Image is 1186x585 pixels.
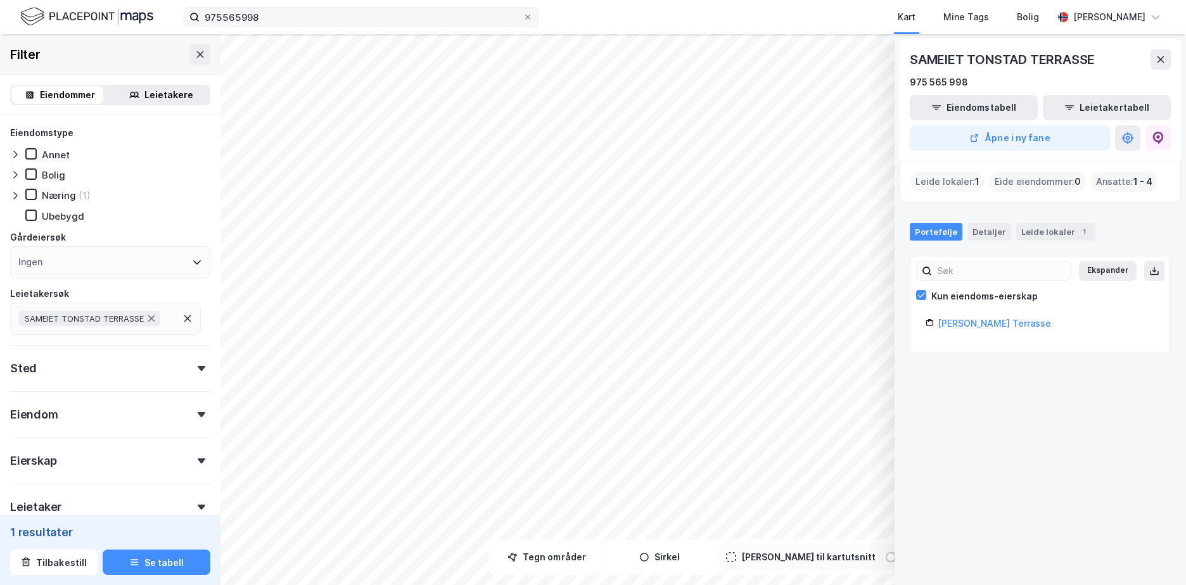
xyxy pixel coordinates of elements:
img: logo.f888ab2527a4732fd821a326f86c7f29.svg [20,6,153,28]
div: Ubebygd [42,210,84,222]
div: Filter [10,44,41,65]
iframe: Chat Widget [1123,524,1186,585]
div: Gårdeiersøk [10,230,66,245]
div: Sted [10,361,37,376]
div: (1) [79,189,91,201]
span: SAMEIET TONSTAD TERRASSE [25,313,144,324]
div: [PERSON_NAME] til kartutsnitt [741,550,876,565]
button: Leietakertabell [1043,95,1171,120]
button: Tegn områder [493,544,601,570]
div: Ingen [18,255,42,270]
button: Sirkel [606,544,713,570]
button: Se tabell [103,550,210,575]
div: Næring [42,189,76,201]
div: Annet [42,149,70,161]
div: 1 [1078,225,1090,238]
div: Bolig [42,169,65,181]
div: 1 resultater [10,524,210,539]
div: SAMEIET TONSTAD TERRASSE [910,49,1097,70]
button: Åpne i ny fane [910,125,1110,151]
div: Eierskap [10,453,56,469]
div: Kart [898,9,915,25]
div: Detaljer [967,223,1011,241]
input: Søk [932,261,1071,280]
div: Mine Tags [943,9,989,25]
div: Eide eiendommer : [990,172,1086,192]
div: Kontrollprogram for chat [1123,524,1186,585]
span: 1 - 4 [1133,174,1152,189]
div: [PERSON_NAME] [1073,9,1145,25]
div: Leide lokaler : [910,172,985,192]
button: Tilbakestill [10,550,98,575]
div: Leide lokaler [1016,223,1095,241]
span: 1 [975,174,979,189]
div: Kun eiendoms-eierskap [931,289,1038,304]
button: Ekspander [1079,261,1137,281]
a: [PERSON_NAME] Terrasse [938,318,1051,329]
div: Bolig [1017,9,1039,25]
input: Søk på adresse, matrikkel, gårdeiere, leietakere eller personer [200,8,523,27]
div: Eiendommer [40,87,95,103]
div: 975 565 998 [910,75,968,90]
div: Ansatte : [1091,172,1157,192]
div: Eiendomstype [10,125,73,141]
div: Eiendom [10,407,58,422]
span: 0 [1074,174,1081,189]
div: Portefølje [910,223,962,241]
div: Leietakere [144,87,193,103]
div: Leietakersøk [10,286,69,301]
div: Leietaker [10,500,61,515]
button: Eiendomstabell [910,95,1038,120]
